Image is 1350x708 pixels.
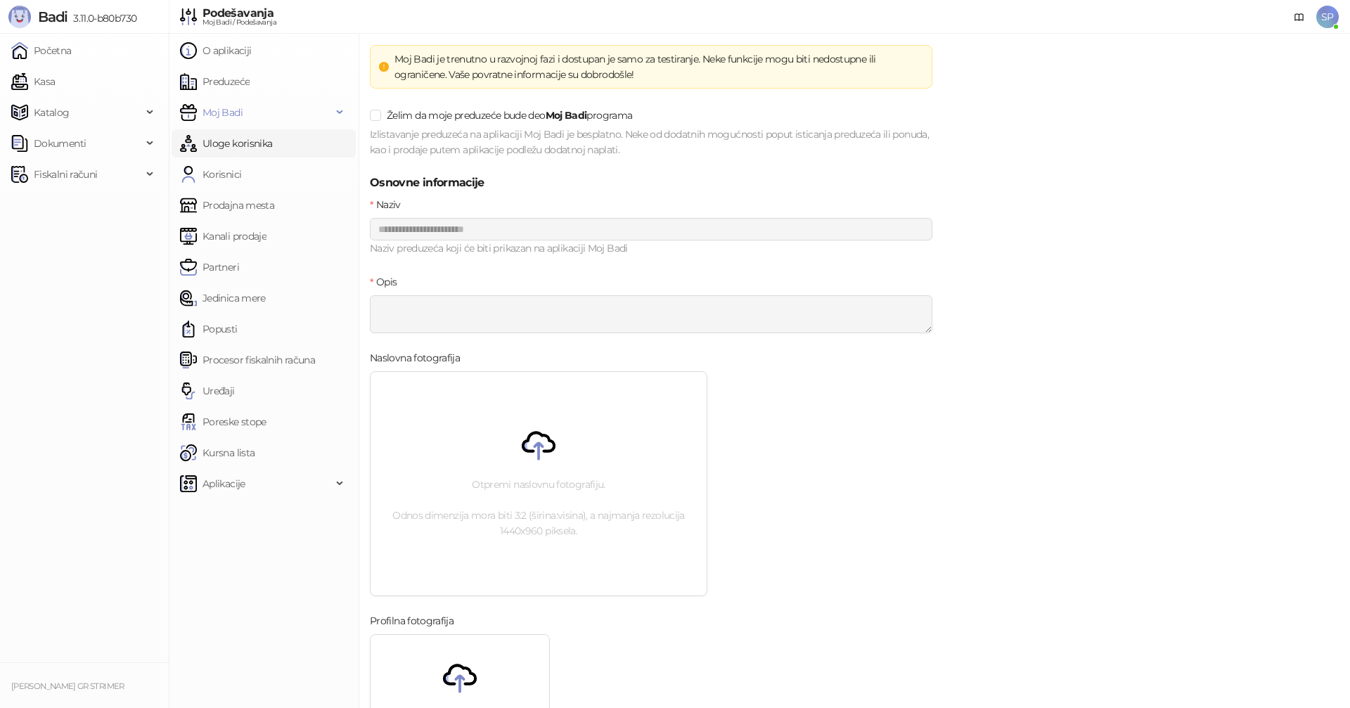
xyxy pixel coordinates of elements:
[370,127,932,157] div: Izlistavanje preduzeća na aplikaciji Moj Badi je besplatno. Neke od dodatnih mogućnosti poput ist...
[180,408,266,436] a: Poreske stope
[11,681,124,691] small: [PERSON_NAME] GR STRIMER
[34,160,97,188] span: Fiskalni računi
[202,19,276,26] div: Moj Badi / Podešavanja
[11,67,55,96] a: Kasa
[180,346,315,374] a: Procesor fiskalnih računa
[34,129,86,157] span: Dokumenti
[180,315,238,343] a: Popusti
[370,295,932,333] textarea: Opis
[202,8,276,19] div: Podešavanja
[1316,6,1339,28] span: SP
[371,372,707,596] span: Otpremi naslovnu fotografiju.Odnos dimenzija mora biti 3:2 (širina:visina), a najmanja rezolucija...
[180,377,235,405] a: Uređaji
[180,439,255,467] a: Kursna lista
[370,174,932,191] h5: Osnovne informacije
[202,98,243,127] span: Moj Badi
[180,37,251,65] a: O aplikaciji
[370,240,932,257] div: Naziv preduzeća koji će biti prikazan na aplikaciji Moj Badi
[371,477,707,539] p: Otpremi naslovnu fotografiju. Odnos dimenzija mora biti 3:2 (širina:visina), a najmanja rezolucij...
[370,350,469,366] label: Naslovna fotografija
[180,129,272,157] a: Uloge korisnika
[379,62,389,72] span: exclamation-circle
[370,613,463,629] label: Profilna fotografija
[180,67,250,96] a: Preduzeće
[34,98,70,127] span: Katalog
[394,51,923,82] div: Moj Badi je trenutno u razvojnoj fazi i dostupan je samo za testiranje. Neke funkcije mogu biti n...
[370,218,932,240] input: Naziv
[370,274,406,290] label: Opis
[180,160,241,188] a: Korisnici
[67,12,136,25] span: 3.11.0-b80b730
[180,191,274,219] a: Prodajna mesta
[11,37,72,65] a: Početna
[8,6,31,28] img: Logo
[202,470,245,498] span: Aplikacije
[180,222,266,250] a: Kanali prodaje
[180,253,239,281] a: Partneri
[381,108,638,123] span: Želim da moje preduzeće bude deo programa
[180,284,266,312] a: Jedinica mere
[370,197,409,212] label: Naziv
[1288,6,1311,28] a: Dokumentacija
[546,109,587,122] strong: Moj Badi
[38,8,67,25] span: Badi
